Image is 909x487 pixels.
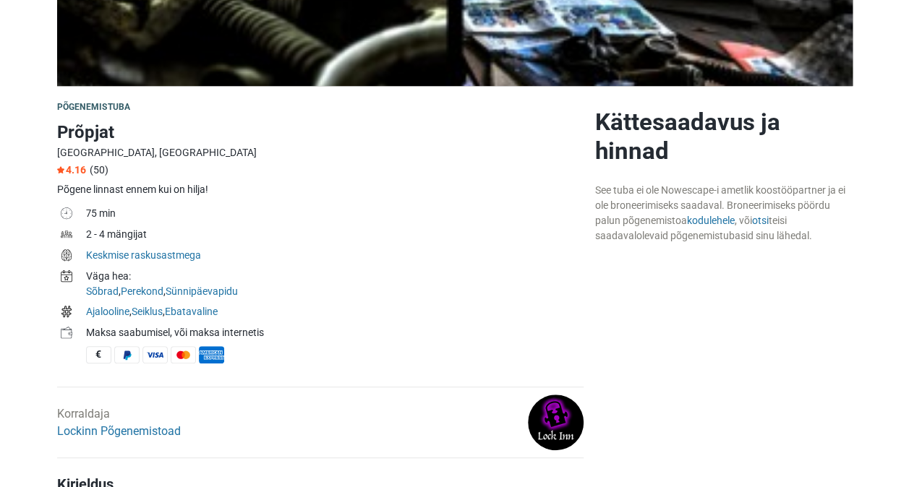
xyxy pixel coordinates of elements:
span: Põgenemistuba [57,102,131,112]
span: MasterCard [171,346,196,363]
a: Ajalooline [86,306,129,317]
h2: Kättesaadavus ja hinnad [595,108,853,165]
a: Lockinn Põgenemistoad [57,424,181,438]
td: , , [86,303,584,324]
td: , , [86,267,584,303]
div: Väga hea: [86,269,584,284]
td: 75 min [86,204,584,225]
a: Keskmise raskusastmega [86,249,201,261]
img: Star [57,166,64,173]
div: Korraldaja [57,405,181,440]
span: Sularaha [86,346,111,363]
span: American Express [199,346,224,363]
a: kodulehele [687,215,735,226]
td: 2 - 4 mängijat [86,225,584,246]
div: Põgene linnast ennem kui on hilja! [57,182,584,197]
a: otsi [752,215,769,226]
span: (50) [90,164,108,176]
div: See tuba ei ole Nowescape-i ametlik koostööpartner ja ei ole broneerimiseks saadaval. Broneerimis... [595,183,853,243]
a: Perekond [121,285,163,297]
div: [GEOGRAPHIC_DATA], [GEOGRAPHIC_DATA] [57,145,584,160]
a: Sõbrad [86,285,119,297]
h1: Prõpjat [57,119,584,145]
img: 92c8c96e4c371007l.png [528,395,584,450]
span: PayPal [114,346,140,363]
a: Ebatavaline [165,306,218,317]
div: Maksa saabumisel, või maksa internetis [86,325,584,340]
a: Seiklus [132,306,163,317]
a: Sünnipäevapidu [166,285,238,297]
span: Visa [142,346,168,363]
span: 4.16 [57,164,86,176]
